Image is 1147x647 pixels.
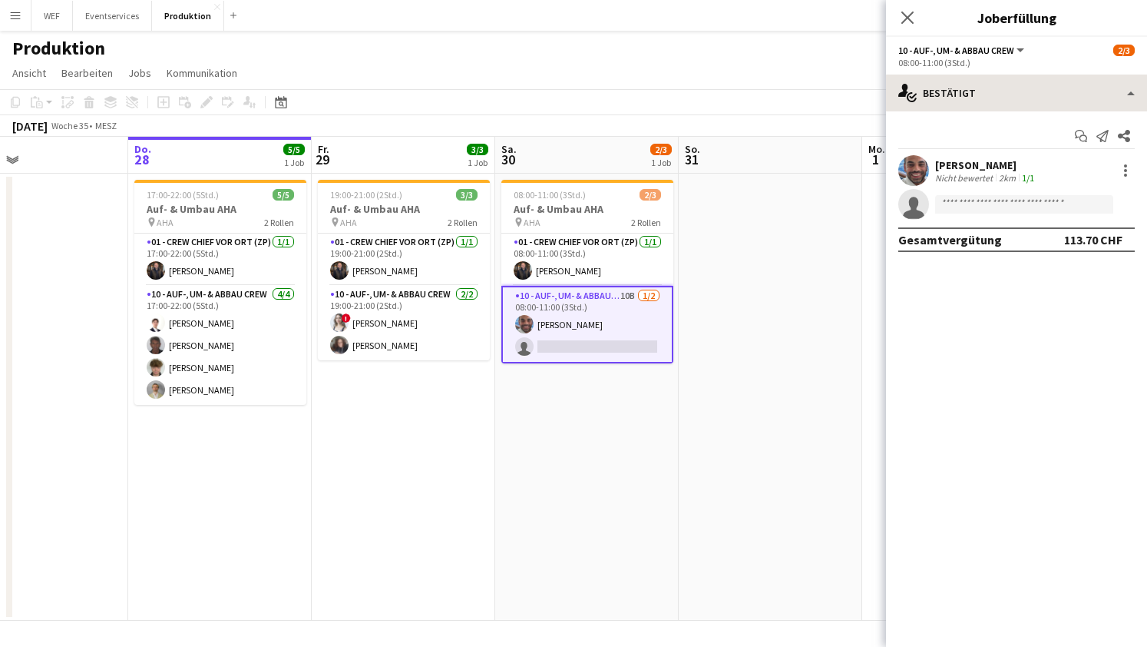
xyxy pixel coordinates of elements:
[342,314,351,323] span: !
[147,189,219,201] span: 17:00-22:00 (5Std.)
[631,217,661,228] span: 2 Rollen
[898,232,1002,247] div: Gesamtvergütung
[167,66,237,80] span: Kommunikation
[318,202,490,216] h3: Auf- & Umbau AHA
[996,172,1019,184] div: 2km
[61,66,113,80] span: Bearbeiten
[318,180,490,360] app-job-card: 19:00-21:00 (2Std.)3/3Auf- & Umbau AHA AHA2 Rollen01 - Crew Chief vor Ort (ZP)1/119:00-21:00 (2St...
[152,1,224,31] button: Produktion
[1022,172,1034,184] app-skills-label: 1/1
[868,142,885,156] span: Mo.
[157,217,174,228] span: AHA
[501,180,673,363] app-job-card: 08:00-11:00 (3Std.)2/3Auf- & Umbau AHA AHA2 Rollen01 - Crew Chief vor Ort (ZP)1/108:00-11:00 (3St...
[55,63,119,83] a: Bearbeiten
[318,142,329,156] span: Fr.
[316,151,329,168] span: 29
[12,118,48,134] div: [DATE]
[866,151,885,168] span: 1
[273,189,294,201] span: 5/5
[160,63,243,83] a: Kommunikation
[898,57,1135,68] div: 08:00-11:00 (3Std.)
[514,189,586,201] span: 08:00-11:00 (3Std.)
[650,144,672,155] span: 2/3
[501,286,673,363] app-card-role: 10 - Auf-, Um- & Abbau Crew10B1/208:00-11:00 (3Std.)[PERSON_NAME]
[499,151,517,168] span: 30
[318,286,490,360] app-card-role: 10 - Auf-, Um- & Abbau Crew2/219:00-21:00 (2Std.)![PERSON_NAME][PERSON_NAME]
[524,217,540,228] span: AHA
[456,189,478,201] span: 3/3
[651,157,671,168] div: 1 Job
[318,234,490,286] app-card-role: 01 - Crew Chief vor Ort (ZP)1/119:00-21:00 (2Std.)[PERSON_NAME]
[330,189,402,201] span: 19:00-21:00 (2Std.)
[640,189,661,201] span: 2/3
[501,202,673,216] h3: Auf- & Umbau AHA
[132,151,151,168] span: 28
[134,286,306,405] app-card-role: 10 - Auf-, Um- & Abbau Crew4/417:00-22:00 (5Std.)[PERSON_NAME][PERSON_NAME][PERSON_NAME][PERSON_N...
[122,63,157,83] a: Jobs
[31,1,73,31] button: WEF
[448,217,478,228] span: 2 Rollen
[886,75,1147,111] div: Bestätigt
[134,234,306,286] app-card-role: 01 - Crew Chief vor Ort (ZP)1/117:00-22:00 (5Std.)[PERSON_NAME]
[683,151,700,168] span: 31
[685,142,700,156] span: So.
[898,45,1026,56] button: 10 - Auf-, Um- & Abbau Crew
[501,234,673,286] app-card-role: 01 - Crew Chief vor Ort (ZP)1/108:00-11:00 (3Std.)[PERSON_NAME]
[51,120,89,131] span: Woche 35
[1064,232,1122,247] div: 113.70 CHF
[12,37,105,60] h1: Produktion
[283,144,305,155] span: 5/5
[134,202,306,216] h3: Auf- & Umbau AHA
[898,45,1014,56] span: 10 - Auf-, Um- & Abbau Crew
[468,157,488,168] div: 1 Job
[935,172,996,184] div: Nicht bewertet
[95,120,117,131] div: MESZ
[1113,45,1135,56] span: 2/3
[134,180,306,405] app-job-card: 17:00-22:00 (5Std.)5/5Auf- & Umbau AHA AHA2 Rollen01 - Crew Chief vor Ort (ZP)1/117:00-22:00 (5St...
[284,157,304,168] div: 1 Job
[264,217,294,228] span: 2 Rollen
[501,142,517,156] span: Sa.
[6,63,52,83] a: Ansicht
[73,1,152,31] button: Eventservices
[935,158,1037,172] div: [PERSON_NAME]
[340,217,357,228] span: AHA
[128,66,151,80] span: Jobs
[134,142,151,156] span: Do.
[467,144,488,155] span: 3/3
[886,8,1147,28] h3: Joberfüllung
[12,66,46,80] span: Ansicht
